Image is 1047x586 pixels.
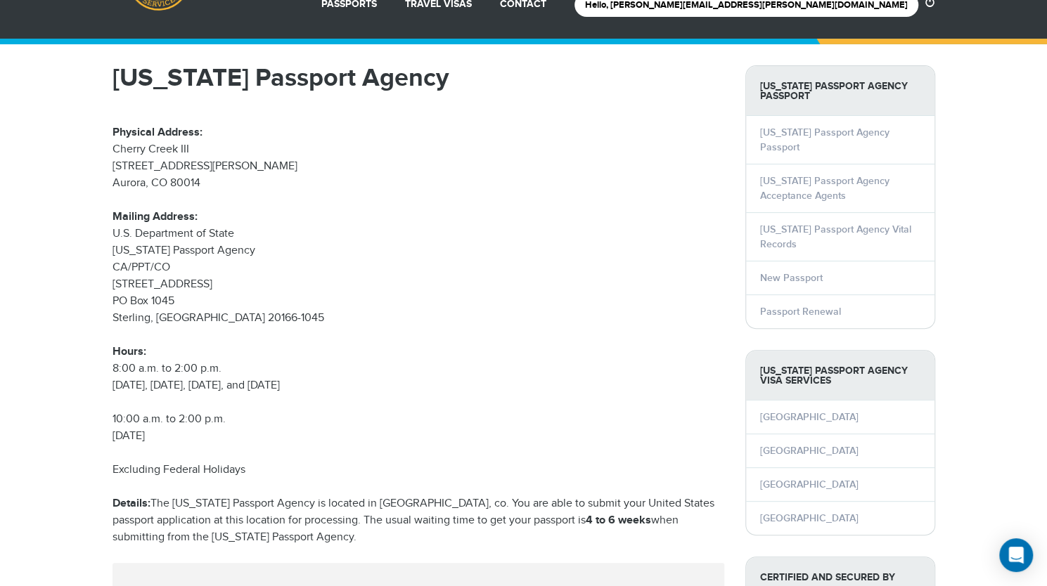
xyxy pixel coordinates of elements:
[113,209,724,327] p: U.S. Department of State [US_STATE] Passport Agency CA/PPT/CO [STREET_ADDRESS] PO Box 1045 Sterli...
[113,344,724,394] p: 8:00 a.m. to 2:00 p.m. [DATE], [DATE], [DATE], and [DATE]
[760,512,859,524] a: [GEOGRAPHIC_DATA]
[999,538,1033,572] div: Open Intercom Messenger
[113,411,724,445] p: 10:00 a.m. to 2:00 p.m. [DATE]
[113,345,146,358] strong: Hours:
[586,514,651,527] strong: 4 to 6 weeks
[113,108,724,192] p: Cherry Creek III [STREET_ADDRESS][PERSON_NAME] Aurora, CO 80014
[760,445,859,457] a: [GEOGRAPHIC_DATA]
[113,126,203,139] strong: Physical Address:
[760,126,889,153] a: [US_STATE] Passport Agency Passport
[113,462,724,478] p: Excluding Federal Holidays
[113,65,724,91] h1: [US_STATE] Passport Agency
[760,306,841,318] a: Passport Renewal
[760,272,823,284] a: New Passport
[113,210,198,223] strong: Mailing Address:
[760,175,889,202] a: [US_STATE] Passport Agency Acceptance Agents
[113,497,150,510] strong: Details:
[746,351,934,401] strong: [US_STATE] Passport Agency Visa Services
[760,478,859,490] a: [GEOGRAPHIC_DATA]
[746,66,934,116] strong: [US_STATE] Passport Agency Passport
[760,411,859,423] a: [GEOGRAPHIC_DATA]
[113,495,724,546] p: The [US_STATE] Passport Agency is located in [GEOGRAPHIC_DATA], co. You are able to submit your U...
[760,223,911,250] a: [US_STATE] Passport Agency Vital Records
